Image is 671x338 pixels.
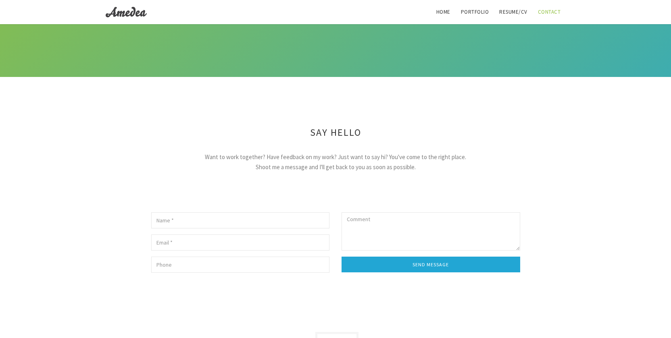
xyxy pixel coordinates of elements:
[151,257,330,273] input: Phone
[198,140,473,172] div: Want to work together? Have feedback on my work? Just want to say hi? You've come to the right pl...
[151,212,330,228] input: Name *
[106,125,565,140] h3: Say Hello
[342,257,520,272] button: Send Message
[151,234,330,251] input: Email *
